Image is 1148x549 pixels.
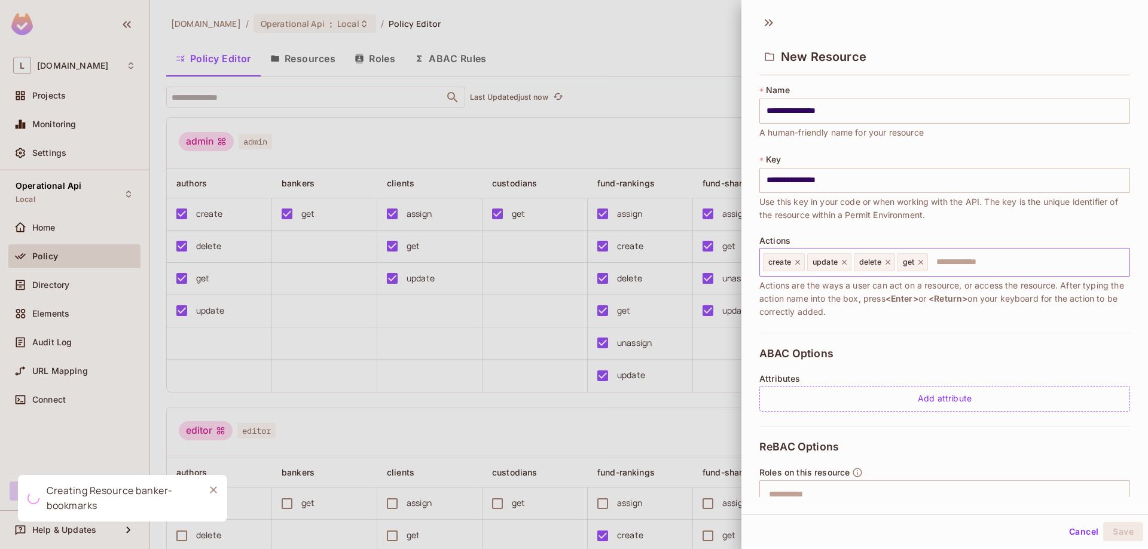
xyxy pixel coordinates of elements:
[759,386,1130,412] div: Add attribute
[1064,522,1103,541] button: Cancel
[807,253,851,271] div: update
[759,348,833,360] span: ABAC Options
[859,257,881,267] span: delete
[759,236,790,246] span: Actions
[204,481,222,499] button: Close
[763,253,805,271] div: create
[766,155,781,164] span: Key
[854,253,895,271] div: delete
[1103,522,1143,541] button: Save
[781,50,866,64] span: New Resource
[929,293,967,303] span: <Return>
[766,85,790,95] span: Name
[903,257,914,267] span: get
[759,195,1130,222] span: Use this key in your code or when working with the API. The key is the unique identifier of the r...
[768,257,791,267] span: create
[886,293,918,303] span: <Enter>
[813,257,838,267] span: update
[759,468,850,477] span: Roles on this resource
[759,279,1130,318] span: Actions are the ways a user can act on a resource, or access the resource. After typing the actio...
[897,253,928,271] div: get
[759,441,839,453] span: ReBAC Options
[47,483,195,513] div: Creating Resource banker-bookmarks
[759,126,924,139] span: A human-friendly name for your resource
[759,374,801,384] span: Attributes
